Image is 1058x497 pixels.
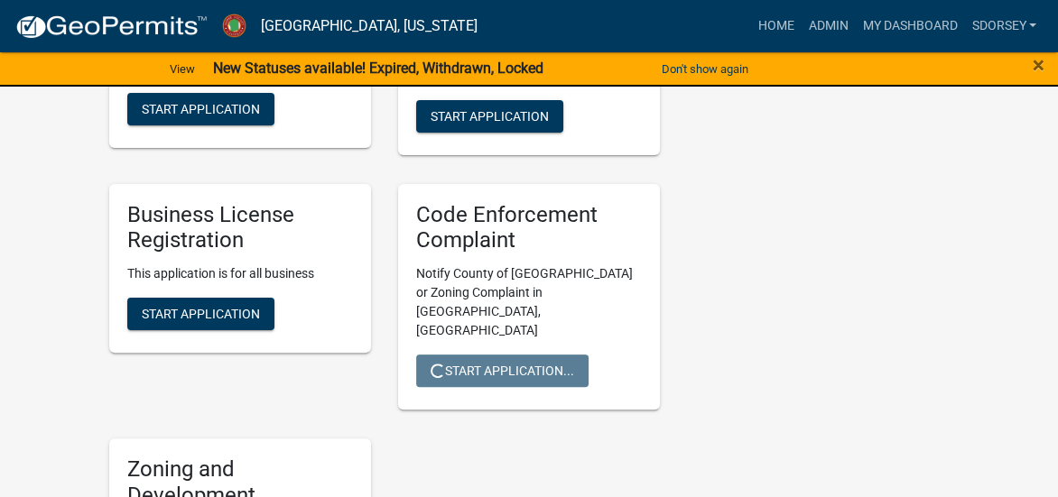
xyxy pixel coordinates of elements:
[1033,54,1044,76] button: Close
[750,9,801,43] a: Home
[127,298,274,330] button: Start Application
[127,264,353,283] p: This application is for all business
[127,202,353,254] h5: Business License Registration
[142,101,260,115] span: Start Application
[431,108,549,123] span: Start Application
[416,202,642,254] h5: Code Enforcement Complaint
[222,14,246,38] img: Jasper County, Georgia
[416,354,589,387] button: Start Application...
[416,264,642,340] p: Notify County of [GEOGRAPHIC_DATA] or Zoning Complaint in [GEOGRAPHIC_DATA], [GEOGRAPHIC_DATA]
[213,60,543,77] strong: New Statuses available! Expired, Withdrawn, Locked
[964,9,1044,43] a: sdorsey
[416,100,563,133] button: Start Application
[127,93,274,125] button: Start Application
[855,9,964,43] a: My Dashboard
[1033,52,1044,78] span: ×
[654,54,756,84] button: Don't show again
[431,364,574,378] span: Start Application...
[261,11,478,41] a: [GEOGRAPHIC_DATA], [US_STATE]
[162,54,202,84] a: View
[142,307,260,321] span: Start Application
[801,9,855,43] a: Admin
